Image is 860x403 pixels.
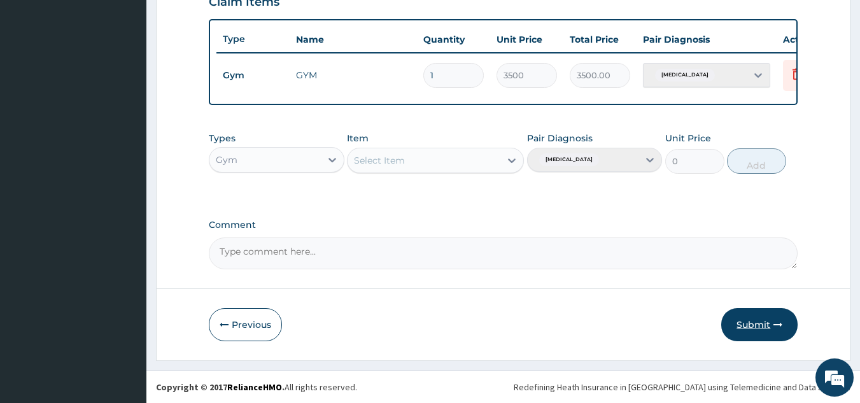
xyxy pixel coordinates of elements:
[563,27,637,52] th: Total Price
[727,148,786,174] button: Add
[417,27,490,52] th: Quantity
[209,6,239,37] div: Minimize live chat window
[156,381,285,393] strong: Copyright © 2017 .
[527,132,593,145] label: Pair Diagnosis
[216,27,290,51] th: Type
[209,308,282,341] button: Previous
[146,371,860,403] footer: All rights reserved.
[216,64,290,87] td: Gym
[637,27,777,52] th: Pair Diagnosis
[347,132,369,145] label: Item
[290,62,417,88] td: GYM
[290,27,417,52] th: Name
[490,27,563,52] th: Unit Price
[216,153,237,166] div: Gym
[209,220,798,230] label: Comment
[6,268,243,313] textarea: Type your message and hit 'Enter'
[227,381,282,393] a: RelianceHMO
[777,27,840,52] th: Actions
[74,120,176,249] span: We're online!
[514,381,850,393] div: Redefining Heath Insurance in [GEOGRAPHIC_DATA] using Telemedicine and Data Science!
[665,132,711,145] label: Unit Price
[66,71,214,88] div: Chat with us now
[354,154,405,167] div: Select Item
[721,308,798,341] button: Submit
[24,64,52,95] img: d_794563401_company_1708531726252_794563401
[209,133,236,144] label: Types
